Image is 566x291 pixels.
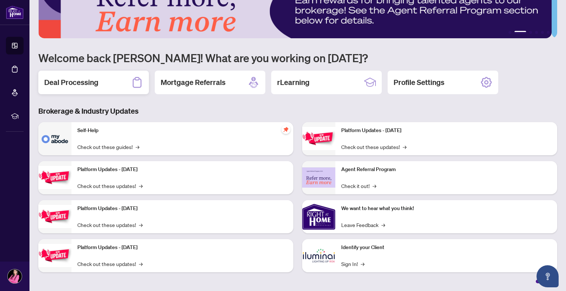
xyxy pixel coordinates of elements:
button: 2 [514,31,526,34]
h3: Brokerage & Industry Updates [38,106,557,116]
a: Leave Feedback→ [341,221,385,229]
img: Platform Updates - July 8, 2025 [38,244,71,267]
button: Open asap [537,265,559,287]
a: Check out these updates!→ [77,260,143,268]
p: Platform Updates - [DATE] [77,166,287,174]
a: Check it out!→ [341,182,376,190]
span: → [373,182,376,190]
img: We want to hear what you think! [302,200,335,233]
button: 1 [509,31,511,34]
a: Check out these updates!→ [341,143,406,151]
img: Profile Icon [8,269,22,283]
img: Platform Updates - July 21, 2025 [38,205,71,228]
img: Identify your Client [302,239,335,272]
p: Self-Help [77,127,287,135]
p: Platform Updates - [DATE] [341,127,551,135]
span: → [381,221,385,229]
p: Agent Referral Program [341,166,551,174]
h2: Deal Processing [44,77,98,88]
h1: Welcome back [PERSON_NAME]! What are you working on [DATE]? [38,51,557,65]
button: 5 [541,31,544,34]
button: 4 [535,31,538,34]
span: pushpin [282,125,290,134]
p: Platform Updates - [DATE] [77,244,287,252]
img: Platform Updates - September 16, 2025 [38,166,71,189]
p: We want to hear what you think! [341,205,551,213]
button: 6 [547,31,550,34]
h2: rLearning [277,77,310,88]
p: Platform Updates - [DATE] [77,205,287,213]
span: → [139,260,143,268]
button: 3 [529,31,532,34]
a: Sign In!→ [341,260,364,268]
a: Check out these updates!→ [77,221,143,229]
img: Self-Help [38,122,71,155]
p: Identify your Client [341,244,551,252]
img: Platform Updates - June 23, 2025 [302,127,335,150]
span: → [139,182,143,190]
img: Agent Referral Program [302,167,335,188]
span: → [403,143,406,151]
img: logo [6,6,24,19]
span: → [361,260,364,268]
h2: Profile Settings [394,77,444,88]
h2: Mortgage Referrals [161,77,226,88]
a: Check out these guides!→ [77,143,139,151]
a: Check out these updates!→ [77,182,143,190]
span: → [136,143,139,151]
span: → [139,221,143,229]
